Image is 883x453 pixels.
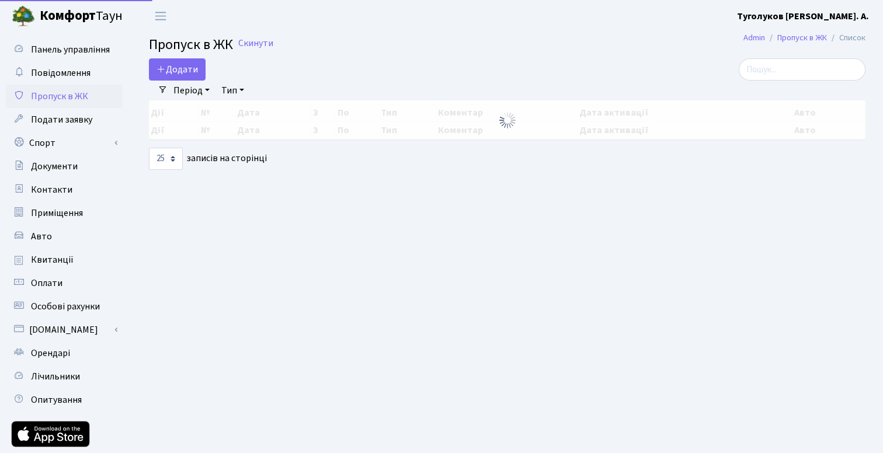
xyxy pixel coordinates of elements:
a: Оплати [6,271,123,295]
a: Квитанції [6,248,123,271]
img: logo.png [12,5,35,28]
a: Admin [743,32,765,44]
b: Комфорт [40,6,96,25]
span: Пропуск в ЖК [149,34,233,55]
a: Пропуск в ЖК [6,85,123,108]
a: Пропуск в ЖК [777,32,827,44]
a: [DOMAIN_NAME] [6,318,123,342]
nav: breadcrumb [726,26,883,50]
a: Туголуков [PERSON_NAME]. А. [737,9,869,23]
a: Приміщення [6,201,123,225]
a: Документи [6,155,123,178]
span: Таун [40,6,123,26]
span: Повідомлення [31,67,91,79]
span: Документи [31,160,78,173]
span: Орендарі [31,347,70,360]
span: Авто [31,230,52,243]
a: Період [169,81,214,100]
select: записів на сторінці [149,148,183,170]
span: Особові рахунки [31,300,100,313]
input: Пошук... [739,58,865,81]
span: Контакти [31,183,72,196]
b: Туголуков [PERSON_NAME]. А. [737,10,869,23]
span: Панель управління [31,43,110,56]
li: Список [827,32,865,44]
a: Орендарі [6,342,123,365]
a: Спорт [6,131,123,155]
a: Контакти [6,178,123,201]
a: Додати [149,58,206,81]
img: Обробка... [498,111,517,130]
a: Повідомлення [6,61,123,85]
span: Пропуск в ЖК [31,90,88,103]
a: Подати заявку [6,108,123,131]
span: Квитанції [31,253,74,266]
a: Авто [6,225,123,248]
span: Опитування [31,393,82,406]
label: записів на сторінці [149,148,267,170]
a: Лічильники [6,365,123,388]
span: Лічильники [31,370,80,383]
a: Скинути [238,38,273,49]
span: Додати [157,63,198,76]
a: Особові рахунки [6,295,123,318]
span: Подати заявку [31,113,92,126]
span: Оплати [31,277,62,290]
button: Переключити навігацію [146,6,175,26]
a: Тип [217,81,249,100]
a: Опитування [6,388,123,412]
a: Панель управління [6,38,123,61]
span: Приміщення [31,207,83,219]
